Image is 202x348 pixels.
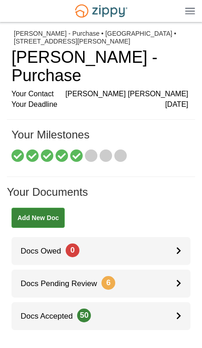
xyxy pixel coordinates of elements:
a: Add New Doc [11,208,65,228]
div: Your Deadline [11,99,188,110]
img: Mobile Dropdown Menu [185,7,195,14]
span: Docs Owed [11,247,79,255]
div: [PERSON_NAME] - Purchase • [GEOGRAPHIC_DATA] • [STREET_ADDRESS][PERSON_NAME] [14,30,188,45]
span: 0 [66,243,79,257]
span: Docs Accepted [11,312,91,320]
span: 6 [101,276,115,290]
a: Docs Owed0 [11,237,191,265]
span: 50 [77,309,91,322]
span: [PERSON_NAME] [PERSON_NAME] [65,89,188,99]
h1: Your Milestones [11,129,188,150]
h1: [PERSON_NAME] - Purchase [11,48,188,84]
h1: Your Documents [7,186,195,207]
span: [DATE] [165,99,188,110]
span: Docs Pending Review [11,279,115,288]
a: Docs Pending Review6 [11,270,191,298]
a: Docs Accepted50 [11,302,191,330]
div: Your Contact [11,89,188,99]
